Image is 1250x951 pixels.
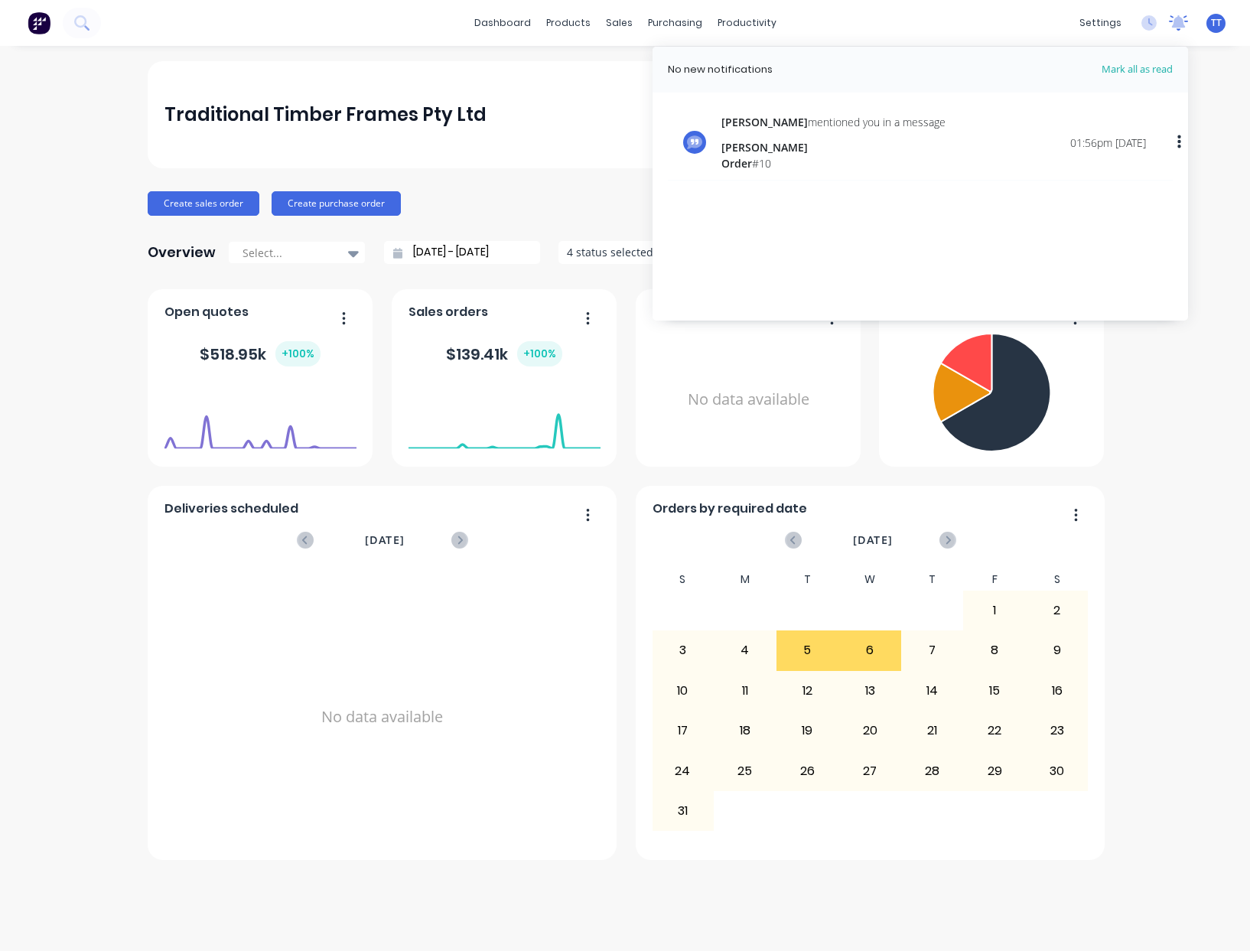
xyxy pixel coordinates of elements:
[715,672,776,710] div: 11
[715,631,776,669] div: 4
[777,712,838,750] div: 19
[902,712,963,750] div: 21
[1027,631,1088,669] div: 9
[964,712,1025,750] div: 22
[721,114,946,130] div: mentioned you in a message
[721,139,946,155] div: [PERSON_NAME]
[964,591,1025,630] div: 1
[721,156,752,171] span: Order
[28,11,50,34] img: Factory
[838,568,901,591] div: W
[148,191,259,216] button: Create sales order
[517,341,562,366] div: + 100 %
[1072,11,1129,34] div: settings
[567,244,663,260] div: 4 status selected
[653,672,714,710] div: 10
[164,99,487,130] div: Traditional Timber Frames Pty Ltd
[839,712,900,750] div: 20
[653,631,714,669] div: 3
[901,568,964,591] div: T
[653,751,714,790] div: 24
[902,751,963,790] div: 28
[653,500,807,518] span: Orders by required date
[668,62,773,77] div: No new notifications
[964,672,1025,710] div: 15
[653,792,714,830] div: 31
[1027,672,1088,710] div: 16
[721,155,946,171] div: # 10
[777,751,838,790] div: 26
[776,568,839,591] div: T
[964,631,1025,669] div: 8
[1027,712,1088,750] div: 23
[715,751,776,790] div: 25
[409,303,488,321] span: Sales orders
[777,672,838,710] div: 12
[902,672,963,710] div: 14
[964,751,1025,790] div: 29
[1047,62,1173,77] span: Mark all as read
[467,11,539,34] a: dashboard
[164,500,298,518] span: Deliveries scheduled
[902,631,963,669] div: 7
[200,341,321,366] div: $ 518.95k
[1027,751,1088,790] div: 30
[839,672,900,710] div: 13
[275,341,321,366] div: + 100 %
[1070,135,1146,151] div: 01:56pm [DATE]
[839,751,900,790] div: 27
[598,11,640,34] div: sales
[148,237,216,268] div: Overview
[652,568,715,591] div: S
[653,712,714,750] div: 17
[539,11,598,34] div: products
[963,568,1026,591] div: F
[653,327,845,472] div: No data available
[714,568,776,591] div: M
[715,712,776,750] div: 18
[164,568,601,865] div: No data available
[777,631,838,669] div: 5
[1026,568,1089,591] div: S
[164,303,249,321] span: Open quotes
[1211,16,1222,30] span: TT
[721,115,808,129] span: [PERSON_NAME]
[640,11,710,34] div: purchasing
[365,532,405,549] span: [DATE]
[446,341,562,366] div: $ 139.41k
[558,241,688,264] button: 4 status selected
[1027,591,1088,630] div: 2
[272,191,401,216] button: Create purchase order
[839,631,900,669] div: 6
[853,532,893,549] span: [DATE]
[710,11,784,34] div: productivity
